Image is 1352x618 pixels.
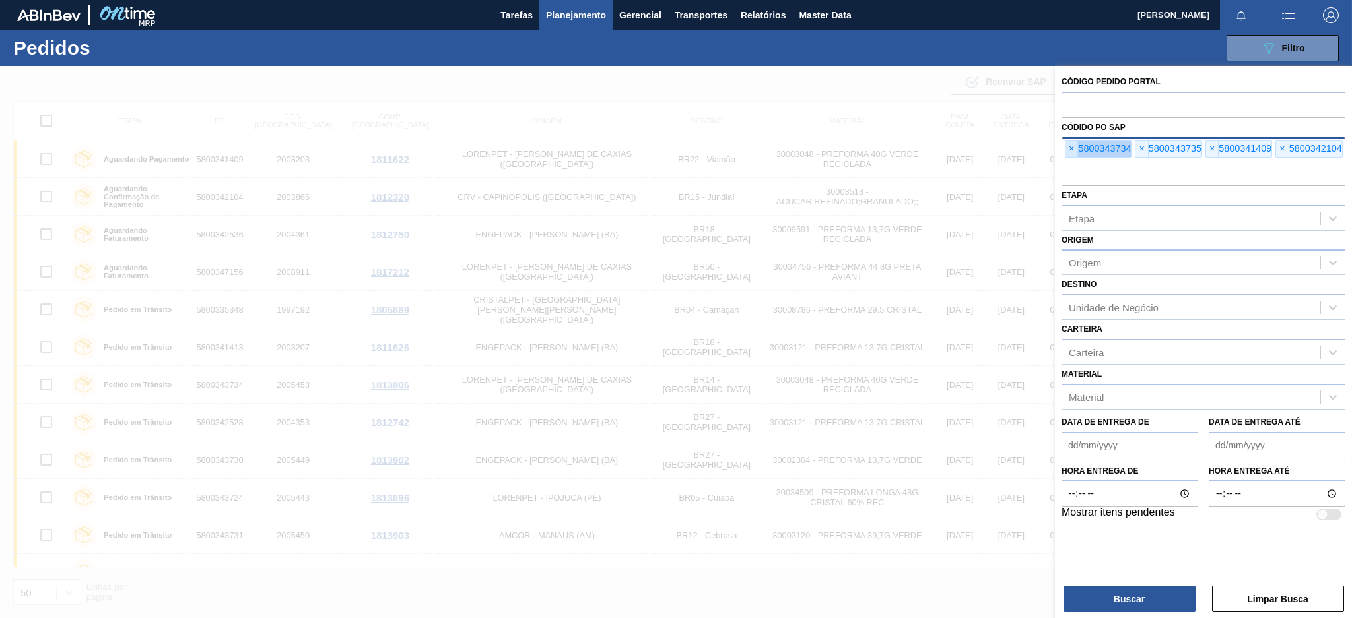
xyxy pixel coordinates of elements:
[1205,140,1272,158] div: 5800341409
[1069,302,1159,313] div: Unidade de Negócio
[1065,140,1132,158] div: 5800343734
[1135,140,1201,158] div: 5800343735
[500,7,533,23] span: Tarefas
[1135,141,1148,157] span: ×
[1275,140,1342,158] div: 5800342104
[1227,35,1339,61] button: Filtro
[1062,369,1102,379] label: Material
[619,7,661,23] span: Gerencial
[546,7,606,23] span: Planejamento
[741,7,786,23] span: Relatórios
[1069,257,1101,268] div: Origem
[1069,346,1104,357] div: Carteira
[1065,141,1078,157] span: ×
[1062,280,1097,289] label: Destino
[1062,432,1198,458] input: dd/mm/yyyy
[1206,141,1219,157] span: ×
[1062,235,1094,245] label: Origem
[1209,417,1301,427] label: Data de Entrega até
[1220,6,1262,24] button: Notificações
[13,40,213,55] h1: Pedidos
[1062,417,1149,427] label: Data de Entrega de
[1209,462,1345,481] label: Hora entrega até
[1062,77,1161,86] label: Código Pedido Portal
[799,7,851,23] span: Master Data
[1062,462,1198,481] label: Hora entrega de
[1069,391,1104,402] div: Material
[1281,7,1297,23] img: userActions
[675,7,727,23] span: Transportes
[1062,123,1126,132] label: Códido PO SAP
[1209,432,1345,458] input: dd/mm/yyyy
[1276,141,1289,157] span: ×
[1323,7,1339,23] img: Logout
[1062,191,1087,200] label: Etapa
[1062,324,1102,334] label: Carteira
[1062,507,1175,522] label: Mostrar itens pendentes
[1282,43,1305,53] span: Filtro
[1069,212,1095,224] div: Etapa
[17,9,81,21] img: TNhmsLtSVTkK8tSr43FrP2fwEKptu5GPRR3wAAAABJRU5ErkJggg==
